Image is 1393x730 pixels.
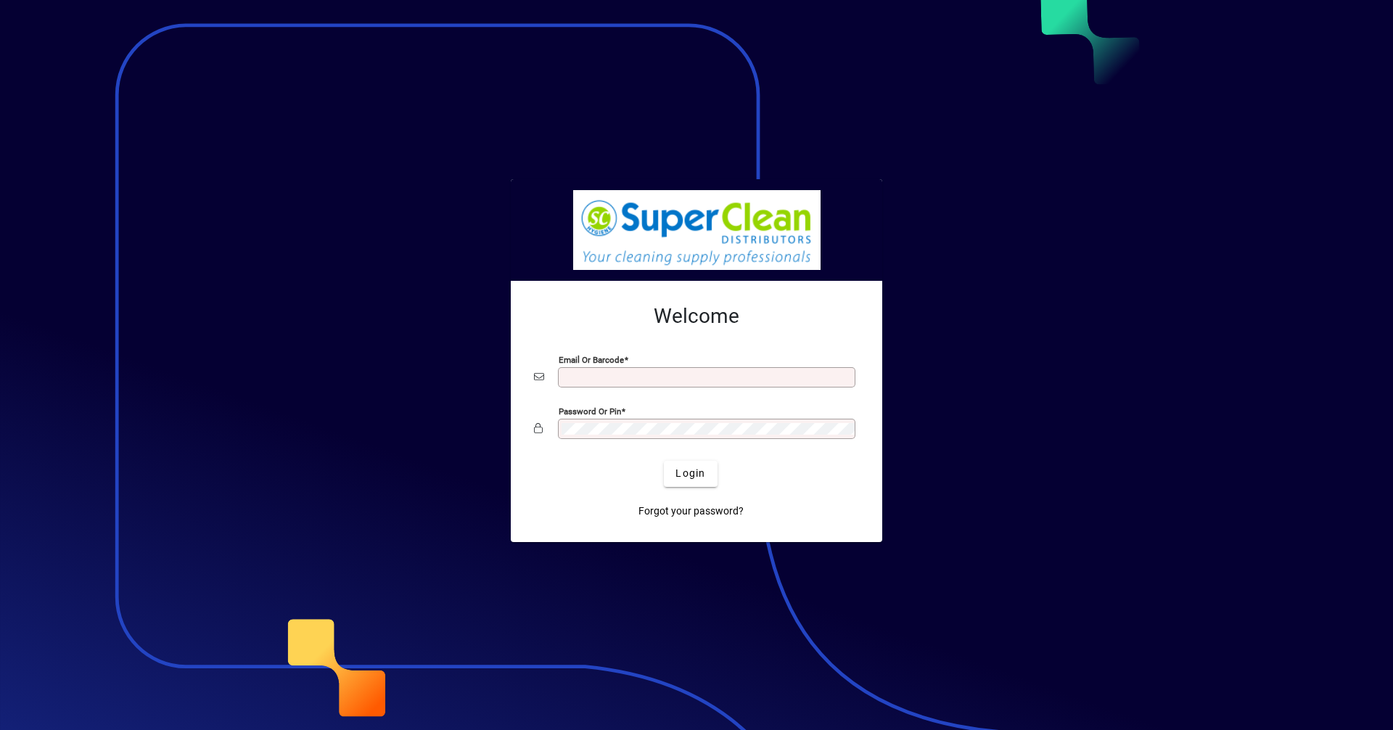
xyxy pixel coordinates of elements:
a: Forgot your password? [633,499,749,525]
mat-label: Password or Pin [559,406,621,416]
button: Login [664,461,717,487]
h2: Welcome [534,304,859,329]
span: Forgot your password? [638,504,744,519]
mat-label: Email or Barcode [559,354,624,364]
span: Login [675,466,705,481]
